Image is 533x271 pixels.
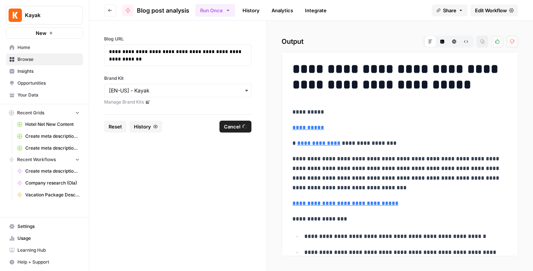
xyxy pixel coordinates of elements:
[432,4,468,16] button: Share
[134,123,151,130] span: History
[14,118,83,130] a: Hotel Net New Content
[25,168,80,174] span: Create meta description [[PERSON_NAME]]
[25,121,80,128] span: Hotel Net New Content
[14,165,83,177] a: Create meta description [[PERSON_NAME]]
[137,6,189,15] span: Blog post analysis
[301,4,331,16] a: Integrate
[6,6,83,25] button: Workspace: Kayak
[25,133,80,140] span: Create meta description [Ola] Grid (1)
[475,7,507,14] span: Edit Workflow
[17,80,80,86] span: Opportunities
[122,4,189,16] a: Blog post analysis
[282,36,518,48] h2: Output
[25,180,80,186] span: Company research (Ola)
[14,130,83,142] a: Create meta description [Ola] Grid (1)
[443,7,456,14] span: Share
[109,87,247,94] input: [EN-US] - Kayak
[6,42,83,53] a: Home
[17,56,80,63] span: Browse
[104,75,251,82] label: Brand Kit
[17,44,80,51] span: Home
[17,259,80,265] span: Help + Support
[104,36,251,42] label: Blog URL
[17,247,80,254] span: Learning Hub
[17,235,80,242] span: Usage
[17,68,80,75] span: Insights
[238,4,264,16] a: History
[6,244,83,256] a: Learning Hub
[17,223,80,230] span: Settings
[25,12,70,19] span: Kayak
[6,256,83,268] button: Help + Support
[129,121,162,133] button: History
[6,232,83,244] a: Usage
[9,9,22,22] img: Kayak Logo
[109,123,122,130] span: Reset
[14,142,83,154] a: Create meta description [Ola] Grid (2)
[17,110,44,116] span: Recent Grids
[224,123,240,130] span: Cancel
[6,221,83,232] a: Settings
[6,77,83,89] a: Opportunities
[195,4,235,17] button: Run Once
[6,154,83,165] button: Recent Workflows
[104,121,126,133] button: Reset
[36,29,46,37] span: New
[14,189,83,201] a: Vacation Package Description Generator (Ola)
[25,145,80,151] span: Create meta description [Ola] Grid (2)
[471,4,518,16] a: Edit Workflow
[104,99,251,105] a: Manage Brand Kits
[6,53,83,65] a: Browse
[219,121,251,133] button: Cancel
[17,92,80,98] span: Your Data
[6,27,83,39] button: New
[6,89,83,101] a: Your Data
[14,177,83,189] a: Company research (Ola)
[267,4,298,16] a: Analytics
[6,65,83,77] a: Insights
[17,156,56,163] span: Recent Workflows
[25,192,80,198] span: Vacation Package Description Generator (Ola)
[6,107,83,118] button: Recent Grids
